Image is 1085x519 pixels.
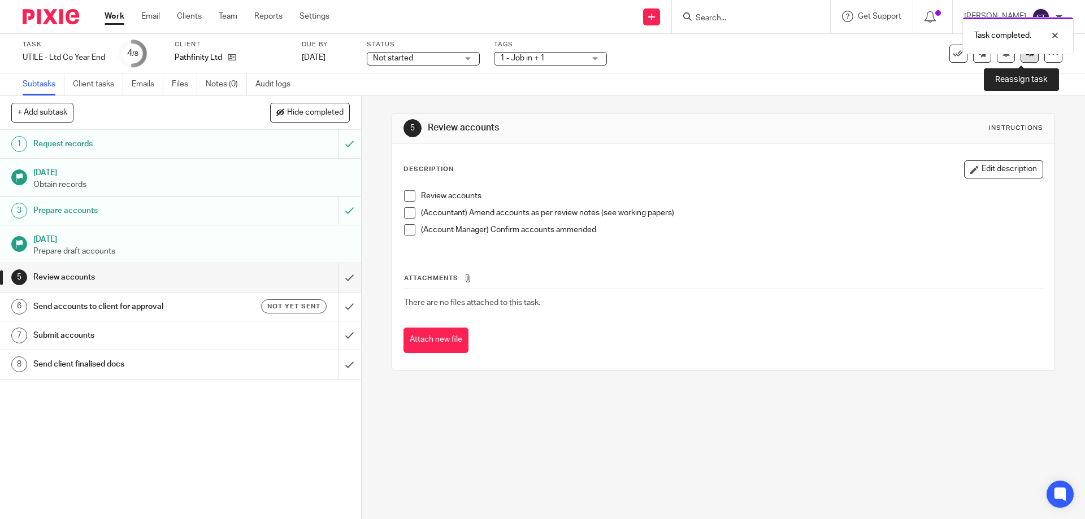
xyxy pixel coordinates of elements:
[23,40,105,49] label: Task
[23,9,79,24] img: Pixie
[964,160,1043,178] button: Edit description
[23,52,105,63] div: UTILE - Ltd Co Year End
[403,119,422,137] div: 5
[270,103,350,122] button: Hide completed
[254,11,283,22] a: Reports
[33,269,229,286] h1: Review accounts
[33,136,229,152] h1: Request records
[132,73,163,95] a: Emails
[177,11,202,22] a: Clients
[974,30,1031,41] p: Task completed.
[33,164,350,178] h1: [DATE]
[404,275,458,281] span: Attachments
[421,207,1042,219] p: (Accountant) Amend accounts as per review notes (see working papers)
[33,231,350,245] h1: [DATE]
[302,54,325,62] span: [DATE]
[127,47,138,60] div: 4
[105,11,124,22] a: Work
[11,136,27,152] div: 1
[1032,8,1050,26] img: svg%3E
[175,40,288,49] label: Client
[11,269,27,285] div: 5
[428,122,748,134] h1: Review accounts
[11,356,27,372] div: 8
[11,103,73,122] button: + Add subtask
[421,224,1042,235] p: (Account Manager) Confirm accounts ammended
[172,73,197,95] a: Files
[373,54,413,62] span: Not started
[302,40,353,49] label: Due by
[132,51,138,57] small: /8
[403,328,468,353] button: Attach new file
[500,54,545,62] span: 1 - Job in + 1
[23,73,64,95] a: Subtasks
[33,298,229,315] h1: Send accounts to client for approval
[300,11,329,22] a: Settings
[367,40,480,49] label: Status
[219,11,237,22] a: Team
[141,11,160,22] a: Email
[33,327,229,344] h1: Submit accounts
[287,108,344,117] span: Hide completed
[33,179,350,190] p: Obtain records
[11,328,27,343] div: 7
[404,299,540,307] span: There are no files attached to this task.
[989,124,1043,133] div: Instructions
[11,299,27,315] div: 6
[73,73,123,95] a: Client tasks
[33,202,229,219] h1: Prepare accounts
[11,203,27,219] div: 3
[494,40,607,49] label: Tags
[403,165,454,174] p: Description
[255,73,299,95] a: Audit logs
[33,356,229,373] h1: Send client finalised docs
[421,190,1042,202] p: Review accounts
[206,73,247,95] a: Notes (0)
[175,52,222,63] p: Pathfinity Ltd
[267,302,320,311] span: Not yet sent
[33,246,350,257] p: Prepare draft accounts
